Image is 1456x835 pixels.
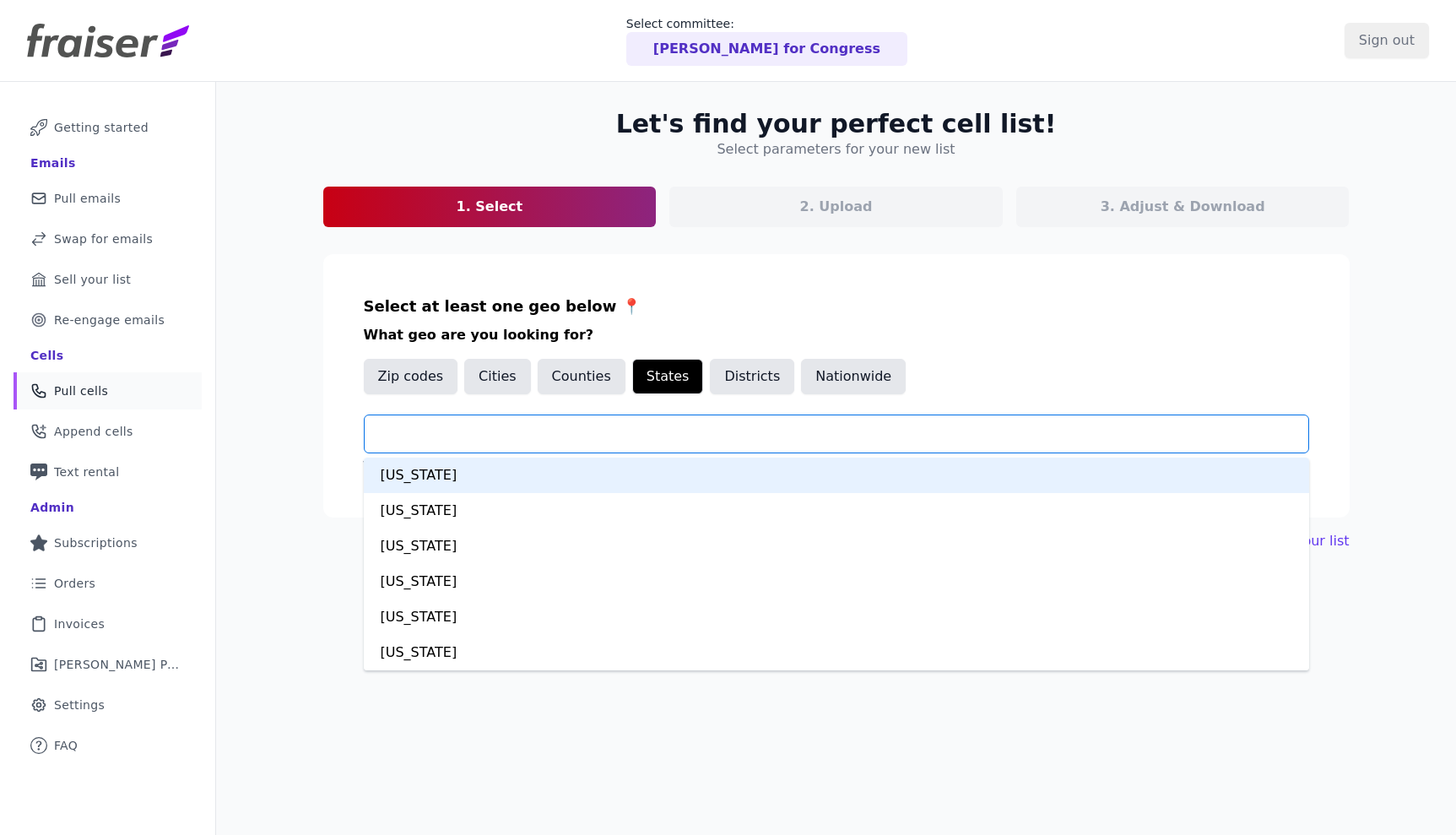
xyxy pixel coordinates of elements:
[14,646,202,683] a: [PERSON_NAME] Performance
[54,119,149,136] span: Getting started
[364,635,1309,670] div: [US_STATE]
[14,413,202,450] a: Append cells
[54,656,181,673] span: [PERSON_NAME] Performance
[54,423,133,440] span: Append cells
[800,197,873,217] p: 2. Upload
[14,605,202,643] a: Invoices
[54,575,95,592] span: Orders
[54,697,105,713] span: Settings
[14,220,202,258] a: Swap for emails
[14,180,202,217] a: Pull emails
[626,15,907,32] p: Select committee:
[54,534,138,551] span: Subscriptions
[54,737,78,754] span: FAQ
[14,565,202,602] a: Orders
[1345,23,1429,58] input: Sign out
[54,312,165,328] span: Re-engage emails
[653,39,880,59] p: [PERSON_NAME] for Congress
[364,297,641,315] span: Select at least one geo below 📍
[323,187,657,227] a: 1. Select
[717,139,955,160] h4: Select parameters for your new list
[364,457,1309,477] p: Type & select your states
[364,458,1309,493] div: [US_STATE]
[364,359,458,394] button: Zip codes
[14,261,202,298] a: Sell your list
[54,271,131,288] span: Sell your list
[364,564,1309,599] div: [US_STATE]
[457,197,523,217] p: 1. Select
[30,347,63,364] div: Cells
[464,359,531,394] button: Cities
[54,382,108,399] span: Pull cells
[364,325,1309,345] h3: What geo are you looking for?
[632,359,704,394] button: States
[364,493,1309,529] div: [US_STATE]
[27,24,189,57] img: Fraiser Logo
[616,109,1057,139] h2: Let's find your perfect cell list!
[14,727,202,764] a: FAQ
[30,155,76,171] div: Emails
[54,230,153,247] span: Swap for emails
[801,359,906,394] button: Nationwide
[710,359,794,394] button: Districts
[14,109,202,146] a: Getting started
[54,615,105,632] span: Invoices
[54,464,120,480] span: Text rental
[364,529,1309,564] div: [US_STATE]
[30,499,74,516] div: Admin
[14,453,202,491] a: Text rental
[14,372,202,409] a: Pull cells
[538,359,625,394] button: Counties
[1101,197,1265,217] p: 3. Adjust & Download
[14,686,202,724] a: Settings
[14,524,202,561] a: Subscriptions
[626,15,907,66] a: Select committee: [PERSON_NAME] for Congress
[54,190,121,207] span: Pull emails
[364,599,1309,635] div: [US_STATE]
[14,301,202,339] a: Re-engage emails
